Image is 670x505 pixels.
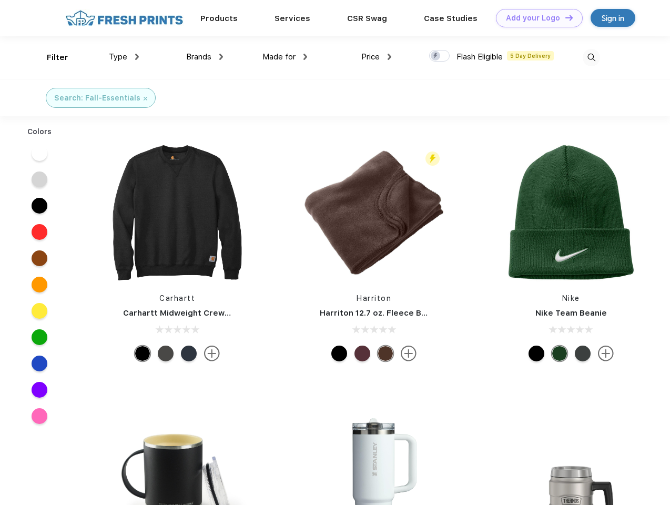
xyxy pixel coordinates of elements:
img: dropdown.png [135,54,139,60]
span: Brands [186,52,211,62]
img: func=resize&h=266 [501,143,641,282]
div: Burgundy [354,346,370,361]
div: Black [135,346,150,361]
div: Black [331,346,347,361]
a: Carhartt Midweight Crewneck Sweatshirt [123,308,290,318]
a: Harriton 12.7 oz. Fleece Blanket [320,308,446,318]
span: 5 Day Delivery [507,51,554,60]
div: Sign in [602,12,624,24]
img: more.svg [598,346,614,361]
div: Colors [19,126,60,137]
div: New Navy [181,346,197,361]
div: Anthracite [575,346,591,361]
div: Filter [47,52,68,64]
span: Made for [262,52,296,62]
img: fo%20logo%202.webp [63,9,186,27]
span: Type [109,52,127,62]
img: desktop_search.svg [583,49,600,66]
a: Nike [562,294,580,302]
span: Flash Eligible [456,52,503,62]
span: Price [361,52,380,62]
img: func=resize&h=266 [304,143,444,282]
img: flash_active_toggle.svg [425,151,440,166]
img: more.svg [401,346,417,361]
div: Carbon Heather [158,346,174,361]
img: func=resize&h=266 [107,143,247,282]
img: more.svg [204,346,220,361]
img: dropdown.png [388,54,391,60]
div: Cocoa [378,346,393,361]
a: Sign in [591,9,635,27]
img: dropdown.png [219,54,223,60]
img: dropdown.png [303,54,307,60]
div: Gorge Green [552,346,567,361]
div: Black [529,346,544,361]
div: Search: Fall-Essentials [54,93,140,104]
a: Nike Team Beanie [535,308,607,318]
div: Add your Logo [506,14,560,23]
a: Carhartt [159,294,195,302]
a: Products [200,14,238,23]
img: filter_cancel.svg [144,97,147,100]
img: DT [565,15,573,21]
a: Harriton [357,294,391,302]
